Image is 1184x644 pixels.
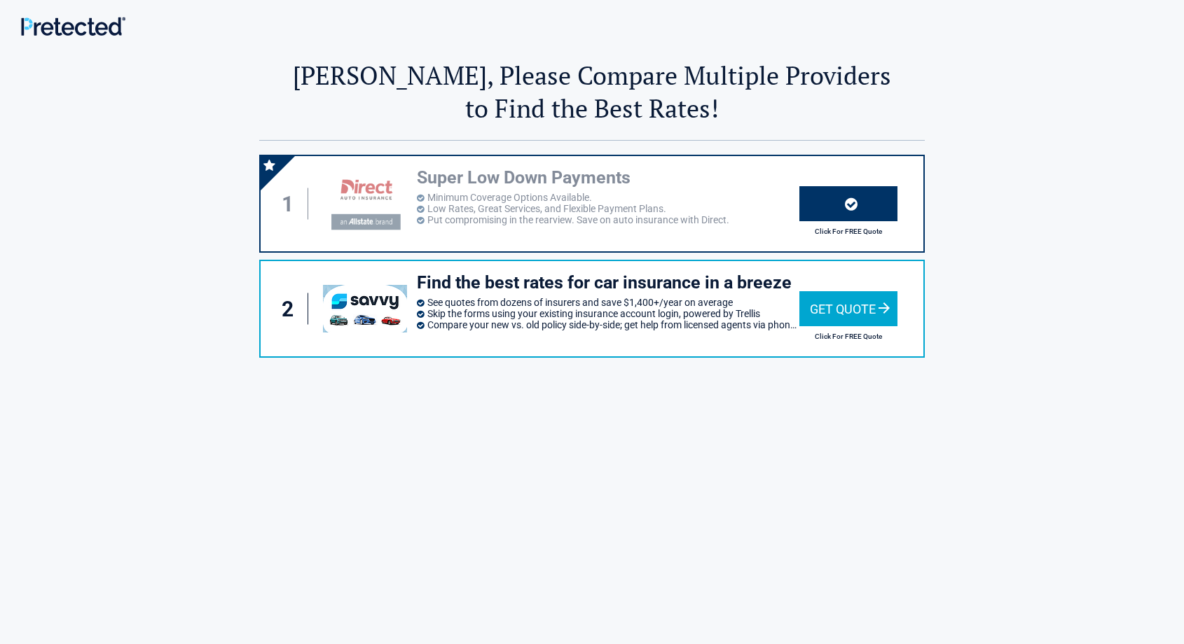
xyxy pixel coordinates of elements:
img: directauto's logo [320,169,410,238]
li: See quotes from dozens of insurers and save $1,400+/year on average [417,297,799,308]
h3: Super Low Down Payments [417,167,799,190]
li: Skip the forms using your existing insurance account login, powered by Trellis [417,308,799,319]
img: savvy's logo [323,285,407,332]
li: Compare your new vs. old policy side-by-side; get help from licensed agents via phone, SMS, or email [417,319,799,330]
h2: Click For FREE Quote [799,227,897,235]
h3: Find the best rates for car insurance in a breeze [417,272,799,295]
li: Low Rates, Great Services, and Flexible Payment Plans. [417,203,799,214]
img: Main Logo [21,17,125,36]
li: Minimum Coverage Options Available. [417,192,799,203]
div: 2 [275,293,308,325]
h2: [PERSON_NAME], Please Compare Multiple Providers to Find the Best Rates! [259,59,925,125]
li: Put compromising in the rearview. Save on auto insurance with Direct. [417,214,799,225]
h2: Click For FREE Quote [799,332,897,340]
div: Get Quote [799,291,897,326]
div: 1 [275,188,308,220]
